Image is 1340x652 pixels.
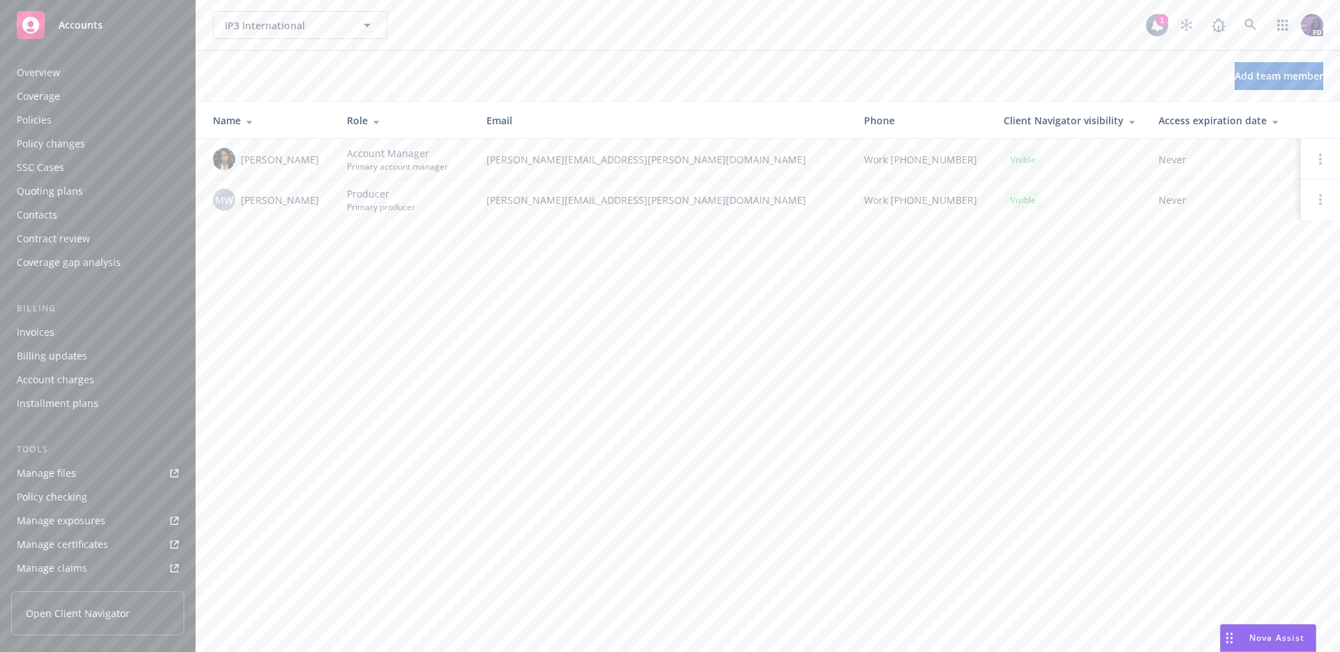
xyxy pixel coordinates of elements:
div: Email [486,113,842,128]
a: Invoices [11,321,184,343]
span: Accounts [59,20,103,31]
div: Visible [1004,191,1043,209]
div: Manage claims [17,557,87,579]
a: Manage files [11,462,184,484]
img: photo [1301,14,1323,36]
div: Manage exposures [17,510,105,532]
div: SSC Cases [17,156,64,179]
a: Overview [11,61,184,84]
div: Policy checking [17,486,87,508]
span: Never [1159,152,1290,167]
div: Invoices [17,321,54,343]
a: Policy changes [11,133,184,155]
img: photo [213,148,235,170]
a: Contacts [11,204,184,226]
a: Account charges [11,369,184,391]
a: Accounts [11,6,184,45]
a: Installment plans [11,392,184,415]
div: Manage certificates [17,533,108,556]
span: [PERSON_NAME][EMAIL_ADDRESS][PERSON_NAME][DOMAIN_NAME] [486,193,842,207]
div: Billing [11,302,184,316]
a: Coverage gap analysis [11,251,184,274]
a: Policy checking [11,486,184,508]
div: Installment plans [17,392,98,415]
span: Account Manager [347,146,448,161]
div: Coverage gap analysis [17,251,121,274]
button: Add team member [1235,62,1323,90]
div: Account charges [17,369,94,391]
div: Client Navigator visibility [1004,113,1136,128]
div: Coverage [17,85,60,108]
span: [PERSON_NAME] [241,193,319,207]
a: Switch app [1269,11,1297,39]
div: Access expiration date [1159,113,1290,128]
div: 1 [1156,14,1168,27]
div: Drag to move [1221,625,1238,651]
a: Search [1237,11,1265,39]
span: Never [1159,193,1290,207]
div: Name [213,113,325,128]
div: Contacts [17,204,57,226]
div: Overview [17,61,60,84]
div: Role [347,113,464,128]
div: Quoting plans [17,180,83,202]
button: Nova Assist [1220,624,1316,652]
div: Policies [17,109,52,131]
span: Producer [347,186,415,201]
a: Manage exposures [11,510,184,532]
span: Nova Assist [1249,632,1304,644]
span: MW [215,193,233,207]
a: Policies [11,109,184,131]
span: Add team member [1235,69,1323,82]
span: Work [PHONE_NUMBER] [864,152,977,167]
div: Manage files [17,462,76,484]
span: Primary producer [347,201,415,213]
a: Stop snowing [1172,11,1200,39]
button: IP3 International [213,11,387,39]
a: Report a Bug [1205,11,1233,39]
div: Tools [11,443,184,457]
span: Open Client Navigator [26,606,130,621]
a: SSC Cases [11,156,184,179]
a: Quoting plans [11,180,184,202]
a: Billing updates [11,345,184,367]
a: Contract review [11,228,184,250]
div: Billing updates [17,345,87,367]
div: Contract review [17,228,90,250]
a: Manage claims [11,557,184,579]
span: IP3 International [225,18,345,33]
div: Policy changes [17,133,85,155]
span: Primary account manager [347,161,448,172]
span: [PERSON_NAME][EMAIL_ADDRESS][PERSON_NAME][DOMAIN_NAME] [486,152,842,167]
div: Phone [864,113,981,128]
a: Coverage [11,85,184,108]
span: [PERSON_NAME] [241,152,319,167]
span: Work [PHONE_NUMBER] [864,193,977,207]
div: Visible [1004,151,1043,168]
a: Manage certificates [11,533,184,556]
